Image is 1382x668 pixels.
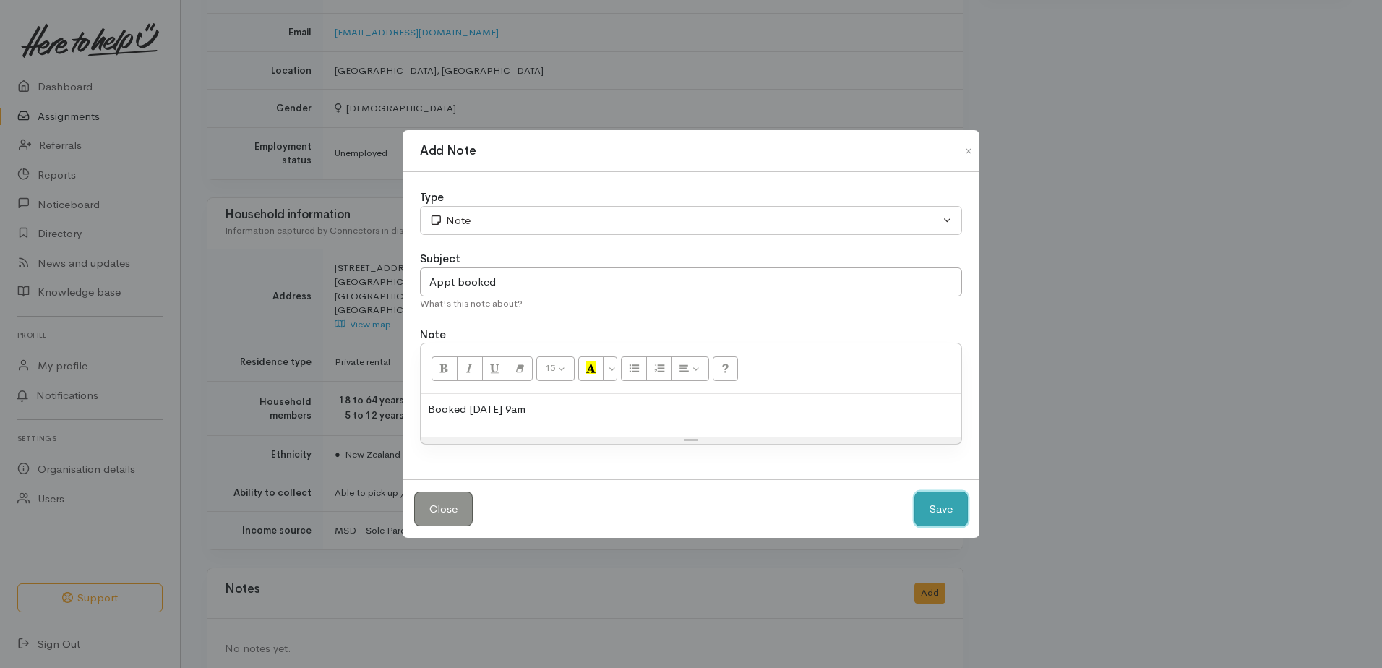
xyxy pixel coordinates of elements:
button: Italic (CTRL+I) [457,356,483,381]
button: Help [713,356,739,381]
span: 15 [545,361,555,374]
button: Save [914,492,968,527]
label: Note [420,327,446,343]
button: Paragraph [671,356,709,381]
div: Resize [421,437,961,444]
button: Ordered list (CTRL+SHIFT+NUM8) [646,356,672,381]
button: Underline (CTRL+U) [482,356,508,381]
label: Subject [420,251,460,267]
div: What's this note about? [420,296,962,311]
button: Font Size [536,356,575,381]
button: More Color [603,356,617,381]
button: Unordered list (CTRL+SHIFT+NUM7) [621,356,647,381]
button: Remove Font Style (CTRL+\) [507,356,533,381]
button: Note [420,206,962,236]
button: Close [957,142,980,160]
button: Close [414,492,473,527]
div: Note [429,213,940,229]
button: Bold (CTRL+B) [432,356,458,381]
h1: Add Note [420,142,476,160]
button: Recent Color [578,356,604,381]
p: Booked [DATE] 9am [428,401,954,418]
label: Type [420,189,444,206]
